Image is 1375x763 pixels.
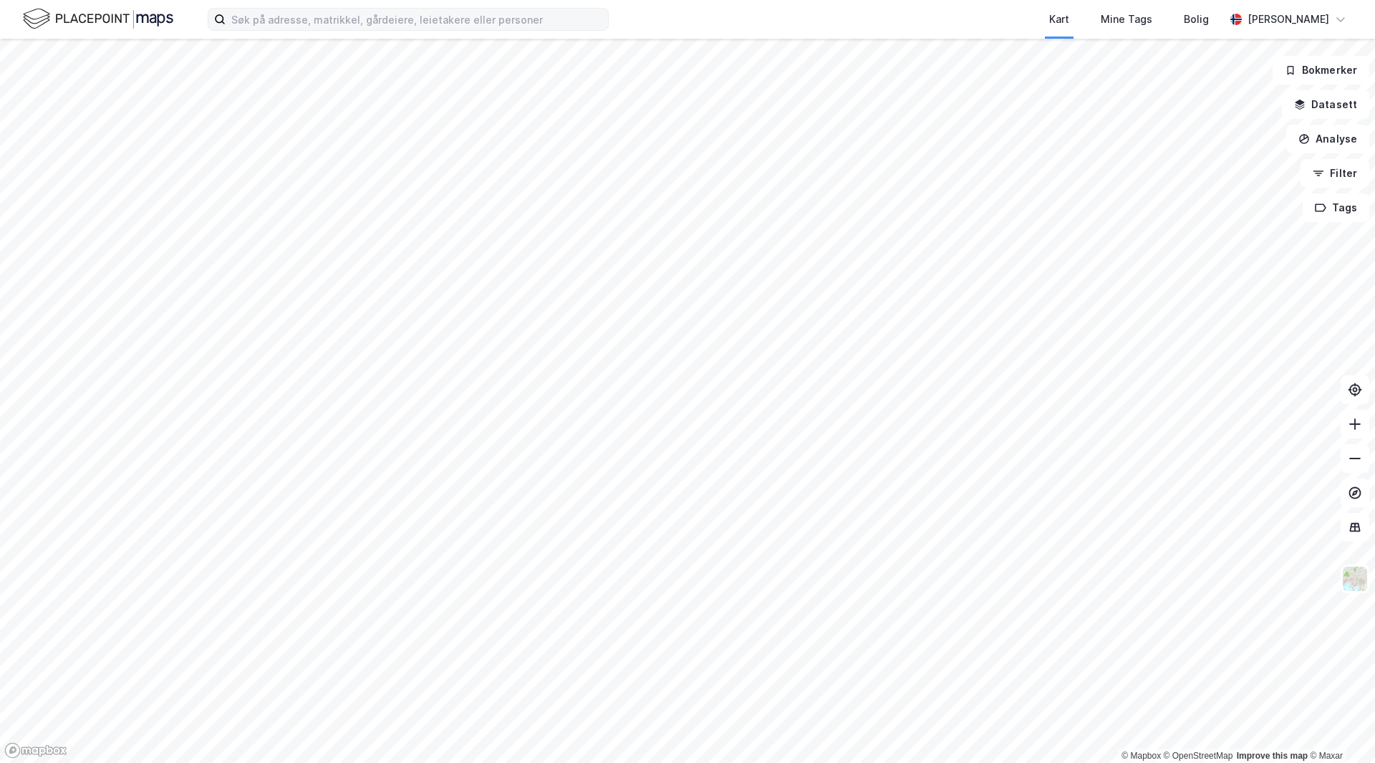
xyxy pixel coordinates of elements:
a: Improve this map [1237,751,1308,761]
img: logo.f888ab2527a4732fd821a326f86c7f29.svg [23,6,173,32]
a: Mapbox [1121,751,1161,761]
div: Kart [1049,11,1069,28]
img: Z [1341,565,1369,592]
a: Mapbox homepage [4,742,67,759]
button: Datasett [1282,90,1369,119]
div: Bolig [1184,11,1209,28]
iframe: Chat Widget [1303,694,1375,763]
div: Kontrollprogram for chat [1303,694,1375,763]
div: Mine Tags [1101,11,1152,28]
button: Bokmerker [1273,56,1369,85]
a: OpenStreetMap [1164,751,1233,761]
button: Filter [1301,159,1369,188]
button: Tags [1303,193,1369,222]
div: [PERSON_NAME] [1248,11,1329,28]
input: Søk på adresse, matrikkel, gårdeiere, leietakere eller personer [226,9,608,30]
button: Analyse [1286,125,1369,153]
